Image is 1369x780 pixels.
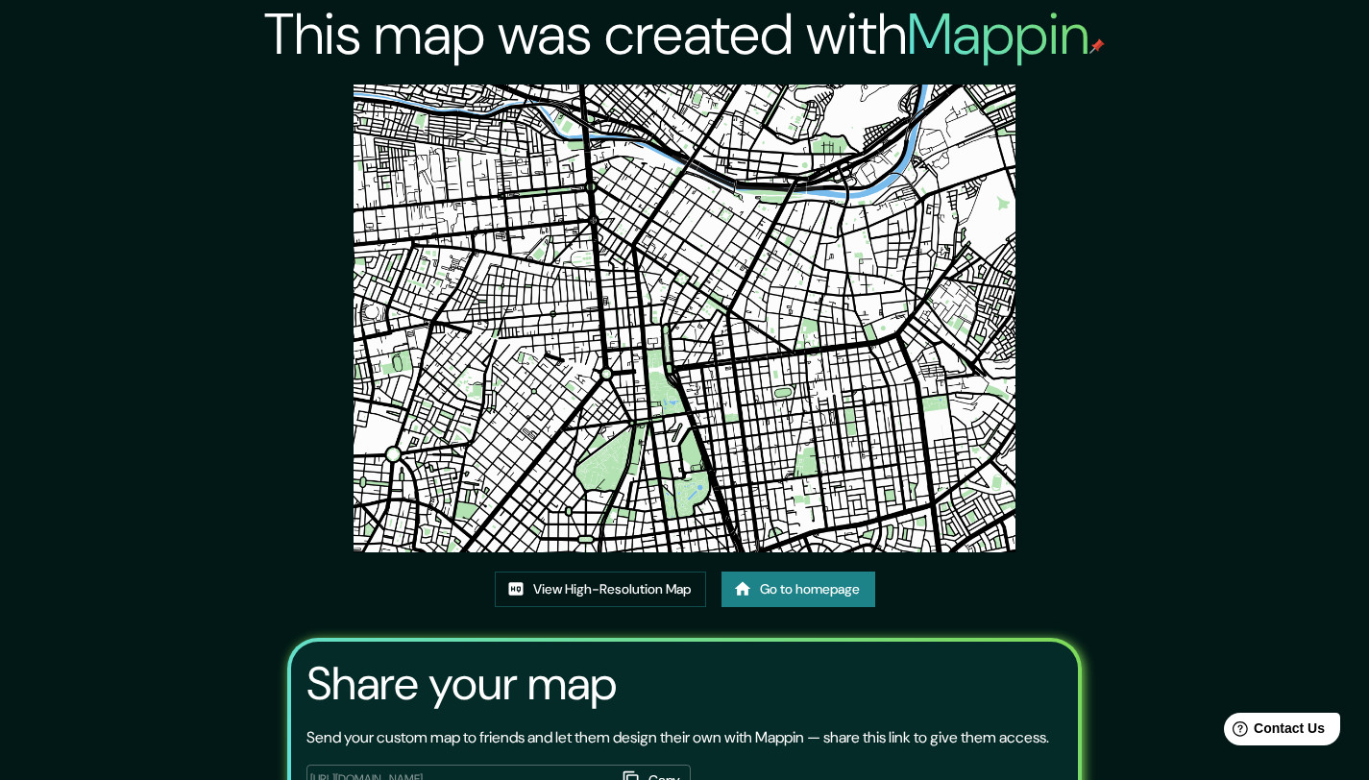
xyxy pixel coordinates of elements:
h3: Share your map [306,657,617,711]
a: Go to homepage [721,572,875,607]
p: Send your custom map to friends and let them design their own with Mappin — share this link to gi... [306,726,1049,749]
iframe: Help widget launcher [1198,705,1348,759]
img: mappin-pin [1089,38,1105,54]
a: View High-Resolution Map [495,572,706,607]
img: created-map [354,85,1015,552]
